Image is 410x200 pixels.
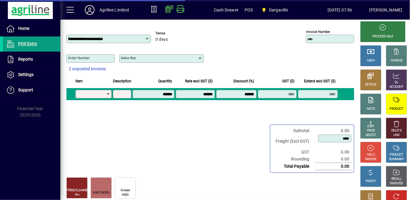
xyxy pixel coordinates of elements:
span: Quantity [158,78,172,84]
mat-label: Sales rep [121,56,136,60]
span: Cash Drawer [214,5,239,15]
span: Extend excl GST ($) [304,78,335,84]
mat-label: Customer [68,36,83,40]
div: CASH [367,59,375,63]
td: 0.00 [315,163,351,170]
button: Profile [80,5,99,15]
div: Agriline Limited [99,5,129,15]
div: [PERSON_NAME] [370,5,402,15]
div: MISC INDEN [93,191,109,195]
div: RECALL [391,177,402,181]
span: [DATE] 07:56 [311,5,370,15]
td: 0.00 [315,127,351,134]
div: INVOICES [390,181,403,186]
a: Reports [3,52,60,67]
div: 450G [122,193,129,197]
span: Settings [18,72,34,77]
td: GST [273,149,315,156]
div: SELECT [366,133,376,138]
span: Support [18,87,33,92]
div: [PERSON_NAME] [66,188,88,193]
td: Subtotal [273,127,315,134]
div: DELETE [391,129,402,133]
span: Terms [155,31,192,35]
div: INVOICE [365,157,376,162]
span: Item [75,78,83,84]
div: ACCOUNT [389,85,403,89]
td: 0.00 [315,156,351,163]
td: Freight (Excl GST) [273,134,315,149]
mat-label: Invoice number [306,30,330,34]
div: GL [395,80,399,85]
div: PRODUCT [389,153,403,157]
td: Rounding [273,156,315,163]
div: SUMMARY [389,157,404,162]
div: PROFIT [366,179,376,184]
span: GST ($) [282,78,294,84]
div: CHARGE [391,59,402,63]
div: PRODUCT [389,107,403,111]
div: PROCESS SALE [372,34,393,39]
a: Settings [3,67,60,82]
button: 2 unposted invoices [66,64,108,75]
span: 2 unposted invoices [69,66,106,72]
div: LINE [393,133,399,138]
div: Grease [120,188,130,193]
div: PRICE [367,129,375,133]
span: Home [18,26,29,31]
mat-label: Order number [68,56,90,60]
span: Description [113,78,131,84]
span: Reports [18,57,33,62]
td: 0.00 [315,149,351,156]
div: NOTE [367,107,375,111]
span: 0 days [155,37,168,42]
span: Rate excl GST ($) [185,78,213,84]
div: EFTPOS [365,83,376,87]
span: Dargaville [269,5,288,15]
div: HOLD [367,153,375,157]
td: Total Payable [273,163,315,170]
span: POS [245,5,253,15]
a: Support [3,83,60,98]
span: POS Entry [18,41,37,46]
a: Home [3,21,60,36]
span: Dargaville [259,5,290,15]
div: Pin [75,193,79,197]
span: Discount (%) [234,78,254,84]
